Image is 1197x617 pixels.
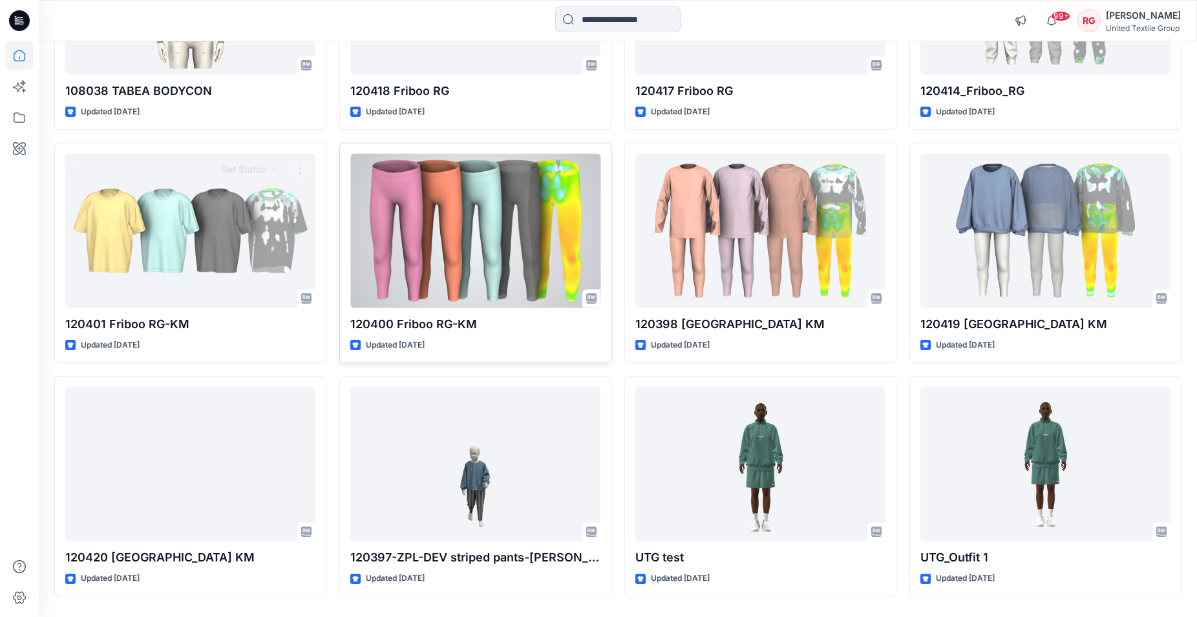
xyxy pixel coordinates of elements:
[366,105,425,119] p: Updated [DATE]
[65,549,315,567] p: 120420 [GEOGRAPHIC_DATA] KM
[366,339,425,352] p: Updated [DATE]
[81,339,140,352] p: Updated [DATE]
[920,154,1171,308] a: 120419 Friboo KM
[1106,23,1181,33] div: United Textile Group
[920,387,1171,541] a: UTG_Outfit 1
[81,572,140,585] p: Updated [DATE]
[366,572,425,585] p: Updated [DATE]
[920,82,1171,100] p: 120414_Friboo_RG
[65,154,315,308] a: 120401 Friboo RG-KM
[65,315,315,333] p: 120401 Friboo RG-KM
[635,154,885,308] a: 120398 Friboo KM
[65,82,315,100] p: 108038 TABEA BODYCON
[920,549,1171,567] p: UTG_Outfit 1
[651,572,710,585] p: Updated [DATE]
[635,549,885,567] p: UTG test
[936,105,995,119] p: Updated [DATE]
[936,572,995,585] p: Updated [DATE]
[635,82,885,100] p: 120417 Friboo RG
[65,387,315,541] a: 120420 Friboo KM
[635,387,885,541] a: UTG test
[651,105,710,119] p: Updated [DATE]
[350,549,600,567] p: 120397-ZPL-DEV striped pants-[PERSON_NAME]
[350,387,600,541] a: 120397-ZPL-DEV striped pants-RG-JB
[920,315,1171,333] p: 120419 [GEOGRAPHIC_DATA] KM
[635,315,885,333] p: 120398 [GEOGRAPHIC_DATA] KM
[350,82,600,100] p: 120418 Friboo RG
[651,339,710,352] p: Updated [DATE]
[1106,8,1181,23] div: [PERSON_NAME]
[81,105,140,119] p: Updated [DATE]
[350,154,600,308] a: 120400 Friboo RG-KM
[1077,9,1101,32] div: RG
[350,315,600,333] p: 120400 Friboo RG-KM
[1051,11,1070,21] span: 99+
[936,339,995,352] p: Updated [DATE]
